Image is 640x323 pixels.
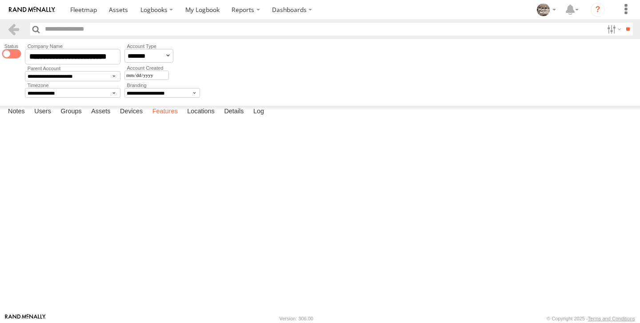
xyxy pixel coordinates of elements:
[56,106,86,118] label: Groups
[4,106,29,118] label: Notes
[124,65,169,71] label: Account Created
[87,106,115,118] label: Assets
[547,316,635,321] div: © Copyright 2025 -
[124,83,200,88] label: Branding
[249,106,268,118] label: Log
[5,314,46,323] a: Visit our Website
[25,83,120,88] label: Timezone
[2,49,21,59] span: Enable/Disable Status
[25,66,120,71] label: Parent Account
[533,3,559,16] div: Vlad h
[591,3,605,17] i: ?
[9,7,55,13] img: rand-logo.svg
[25,44,120,49] label: Company Name
[588,316,635,321] a: Terms and Conditions
[604,23,623,36] label: Search Filter Options
[280,316,313,321] div: Version: 306.00
[7,23,20,36] a: Back to previous Page
[148,106,182,118] label: Features
[183,106,219,118] label: Locations
[220,106,248,118] label: Details
[30,106,56,118] label: Users
[2,44,21,49] label: Status
[124,44,173,49] label: Account Type
[116,106,147,118] label: Devices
